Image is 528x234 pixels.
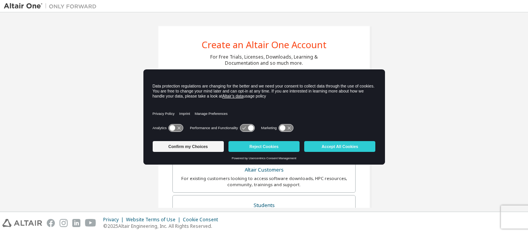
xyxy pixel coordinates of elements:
div: Students [177,200,351,211]
img: youtube.svg [85,219,96,227]
div: For existing customers looking to access software downloads, HPC resources, community, trainings ... [177,175,351,188]
div: Create an Altair One Account [202,40,327,49]
div: Cookie Consent [183,217,223,223]
img: facebook.svg [47,219,55,227]
img: linkedin.svg [72,219,80,227]
div: Altair Customers [177,165,351,175]
img: instagram.svg [60,219,68,227]
div: For Free Trials, Licenses, Downloads, Learning & Documentation and so much more. [210,54,318,66]
img: altair_logo.svg [2,219,42,227]
div: Privacy [103,217,126,223]
p: © 2025 Altair Engineering, Inc. All Rights Reserved. [103,223,223,229]
div: Website Terms of Use [126,217,183,223]
img: Altair One [4,2,100,10]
